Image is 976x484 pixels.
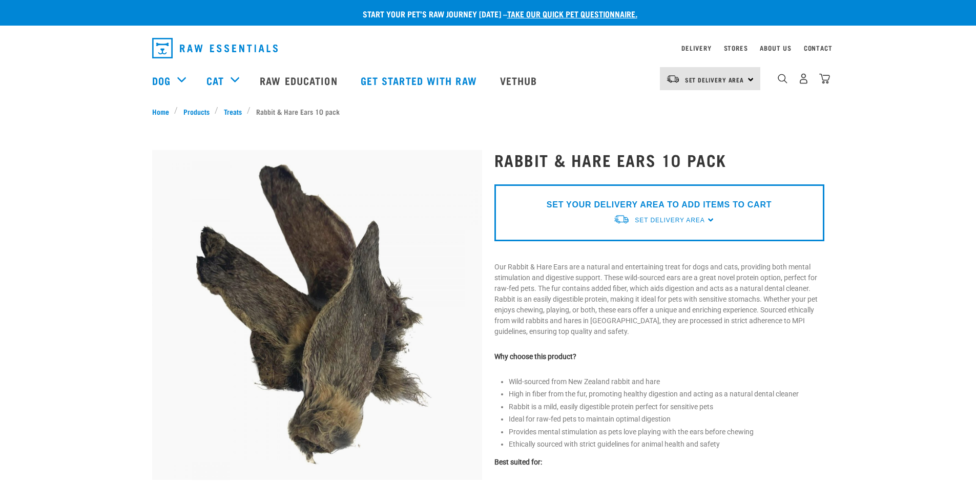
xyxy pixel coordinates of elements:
img: Hare and Rabbit Ears [152,150,482,480]
img: home-icon@2x.png [819,73,830,84]
a: Cat [206,73,224,88]
a: Home [152,106,175,117]
img: van-moving.png [613,214,630,225]
strong: Best suited for: [494,458,542,466]
a: Vethub [490,60,550,101]
nav: breadcrumbs [152,106,824,117]
img: user.png [798,73,809,84]
li: Wild-sourced from New Zealand rabbit and hare [509,376,824,387]
strong: Why choose this product? [494,352,576,361]
span: Set Delivery Area [685,78,744,81]
a: Get started with Raw [350,60,490,101]
li: Provides mental stimulation as pets love playing with the ears before chewing [509,427,824,437]
img: home-icon-1@2x.png [778,74,787,83]
a: Delivery [681,46,711,50]
a: Products [178,106,215,117]
nav: dropdown navigation [144,34,833,62]
a: take our quick pet questionnaire. [507,11,637,16]
span: Set Delivery Area [635,217,704,224]
h1: Rabbit & Hare Ears 10 pack [494,151,824,169]
p: SET YOUR DELIVERY AREA TO ADD ITEMS TO CART [547,199,772,211]
img: Raw Essentials Logo [152,38,278,58]
a: About Us [760,46,791,50]
img: van-moving.png [666,74,680,83]
p: Our Rabbit & Hare Ears are a natural and entertaining treat for dogs and cats, providing both men... [494,262,824,337]
li: Rabbit is a mild, easily digestible protein perfect for sensitive pets [509,402,824,412]
li: High in fiber from the fur, promoting healthy digestion and acting as a natural dental cleaner [509,389,824,399]
a: Treats [218,106,247,117]
li: Ethically sourced with strict guidelines for animal health and safety [509,439,824,450]
a: Contact [804,46,833,50]
a: Stores [724,46,748,50]
a: Raw Education [250,60,350,101]
li: Ideal for raw-fed pets to maintain optimal digestion [509,414,824,425]
a: Dog [152,73,171,88]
